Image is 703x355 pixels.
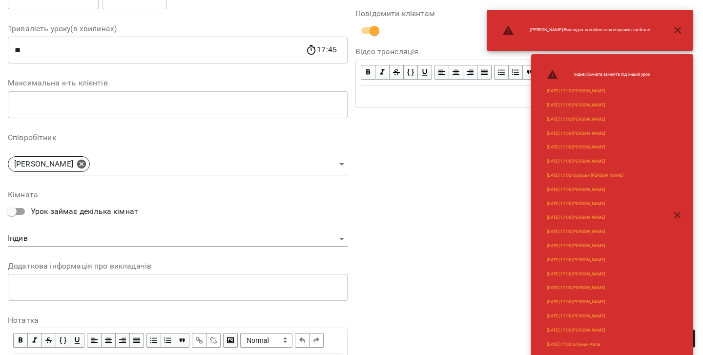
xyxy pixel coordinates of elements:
[547,172,623,179] a: [DATE] 17:00 Юларжи [PERSON_NAME]
[547,285,605,291] a: [DATE] 17:00 [PERSON_NAME]
[102,333,116,348] button: Align Center
[31,206,138,217] span: Урок займає декілька кімнат
[547,299,605,305] a: [DATE] 17:00 [PERSON_NAME]
[130,333,144,348] button: Align Justify
[8,134,348,142] label: Співробітник
[8,191,348,199] label: Кімната
[14,158,73,170] p: [PERSON_NAME]
[477,65,492,80] button: Align Justify
[547,271,605,277] a: [DATE] 17:00 [PERSON_NAME]
[146,333,161,348] button: UL
[547,116,605,123] a: [DATE] 17:00 [PERSON_NAME]
[404,65,418,80] button: Monospace
[161,333,175,348] button: OL
[495,21,658,40] li: [PERSON_NAME] : Викладач постійно недоступний в цей час
[8,316,348,324] label: Нотатка
[356,86,694,107] div: Edit text
[434,65,449,80] button: Align Left
[463,65,477,80] button: Align Right
[8,79,348,87] label: Максимальна к-ть клієнтів
[375,65,390,80] button: Italic
[547,144,605,150] a: [DATE] 17:00 [PERSON_NAME]
[42,333,56,348] button: Strikethrough
[547,257,605,263] a: [DATE] 17:00 [PERSON_NAME]
[547,341,600,348] a: [DATE] 17:00 Олійник Алла
[547,313,605,319] a: [DATE] 17:00 [PERSON_NAME]
[70,333,84,348] button: Underline
[8,156,90,172] div: [PERSON_NAME]
[175,333,189,348] button: Blockquote
[8,262,348,270] label: Додаткова інформація про викладачів
[310,333,324,348] button: Redo
[418,65,432,80] button: Underline
[547,201,605,207] a: [DATE] 17:00 [PERSON_NAME]
[13,333,28,348] button: Bold
[547,214,605,221] a: [DATE] 17:00 [PERSON_NAME]
[361,65,375,80] button: Bold
[355,10,695,18] label: Повідомити клієнтам
[8,153,348,175] div: [PERSON_NAME]
[547,158,605,165] a: [DATE] 17:00 [PERSON_NAME]
[240,333,292,348] span: Normal
[547,102,605,108] a: [DATE] 17:00 [PERSON_NAME]
[547,88,605,94] a: [DATE] 17:20 [PERSON_NAME]
[547,130,605,137] a: [DATE] 17:00 [PERSON_NAME]
[207,333,221,348] button: Remove Link
[390,65,404,80] button: Strikethrough
[8,231,348,247] div: Індив
[56,333,70,348] button: Monospace
[87,333,102,348] button: Align Left
[8,25,348,33] label: Тривалість уроку(в хвилинах)
[355,48,695,56] label: Відео трансляція
[192,333,207,348] button: Link
[539,65,658,84] li: Індив : Кімната зайнята під інший урок
[449,65,463,80] button: Align Center
[547,243,605,249] a: [DATE] 17:00 [PERSON_NAME]
[223,333,238,348] button: Image
[28,333,42,348] button: Italic
[116,333,130,348] button: Align Right
[295,333,310,348] button: Undo
[547,187,605,193] a: [DATE] 17:00 [PERSON_NAME]
[547,229,605,235] a: [DATE] 17:00 [PERSON_NAME]
[547,327,605,334] a: [DATE] 17:00 [PERSON_NAME]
